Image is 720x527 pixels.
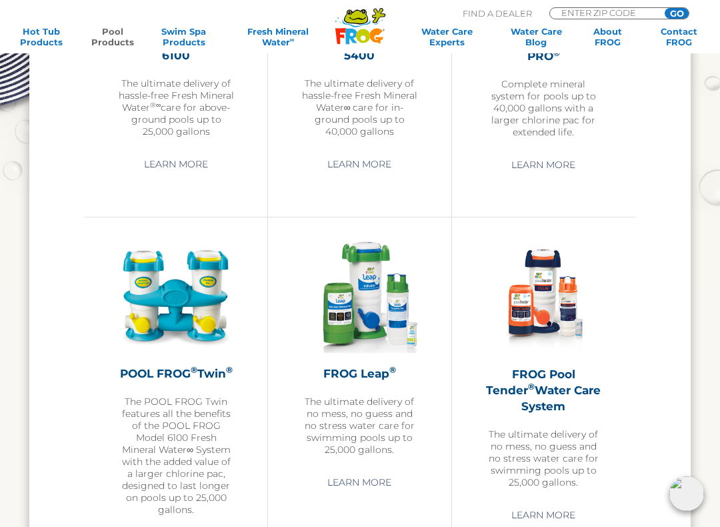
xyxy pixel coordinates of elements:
[226,365,233,375] sup: ®
[301,396,417,456] p: The ultimate delivery of no mess, no guess and no stress water care for swimming pools up to 25,0...
[301,366,417,382] h2: FROG Leap
[485,237,602,354] img: pool-tender-product-img-v2-300x300.png
[13,26,69,47] a: Hot TubProducts
[118,77,234,137] p: The ultimate delivery of hassle-free Fresh Mineral Water care for above-ground pools up to 25,000...
[496,503,591,527] a: Learn More
[463,7,532,19] p: Find A Dealer
[485,78,602,138] p: Complete mineral system for pools up to 40,000 gallons with a larger chlorine pac for extended life.
[118,237,234,515] a: POOL FROG®Twin®The POOL FROG Twin features all the benefits of the POOL FROG Model 6100 Fresh Min...
[129,152,223,176] a: Learn More
[485,428,602,488] p: The ultimate delivery of no mess, no guess and no stress water care for swimming pools up to 25,0...
[389,365,396,375] sup: ®
[485,237,602,488] a: FROG Pool Tender®Water Care SystemThe ultimate delivery of no mess, no guess and no stress water ...
[301,77,417,137] p: The ultimate delivery of hassle-free Fresh Mineral Water∞ care for in-ground pools up to 40,000 g...
[560,8,650,17] input: Zip Code Form
[227,26,329,47] a: Fresh MineralWater∞
[301,237,417,455] a: FROG Leap®The ultimate delivery of no mess, no guess and no stress water care for swimming pools ...
[150,101,161,109] sup: ®∞
[118,237,234,354] img: pool-product-pool-frog-twin-300x300.png
[191,365,197,375] sup: ®
[496,153,591,177] a: Learn More
[301,237,417,354] img: frog-leap-featured-img-v2-300x300.png
[485,366,602,414] h2: FROG Pool Tender Water Care System
[312,470,407,494] a: Learn More
[156,26,211,47] a: Swim SpaProducts
[290,36,295,43] sup: ∞
[580,26,635,47] a: AboutFROG
[509,26,564,47] a: Water CareBlog
[85,26,140,47] a: PoolProducts
[669,476,704,511] img: openIcon
[118,396,234,516] p: The POOL FROG Twin features all the benefits of the POOL FROG Model 6100 Fresh Mineral Water∞ Sys...
[118,366,234,382] h2: POOL FROG Twin
[528,382,535,392] sup: ®
[651,26,707,47] a: ContactFROG
[665,8,689,19] input: GO
[401,26,493,47] a: Water CareExperts
[312,152,407,176] a: Learn More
